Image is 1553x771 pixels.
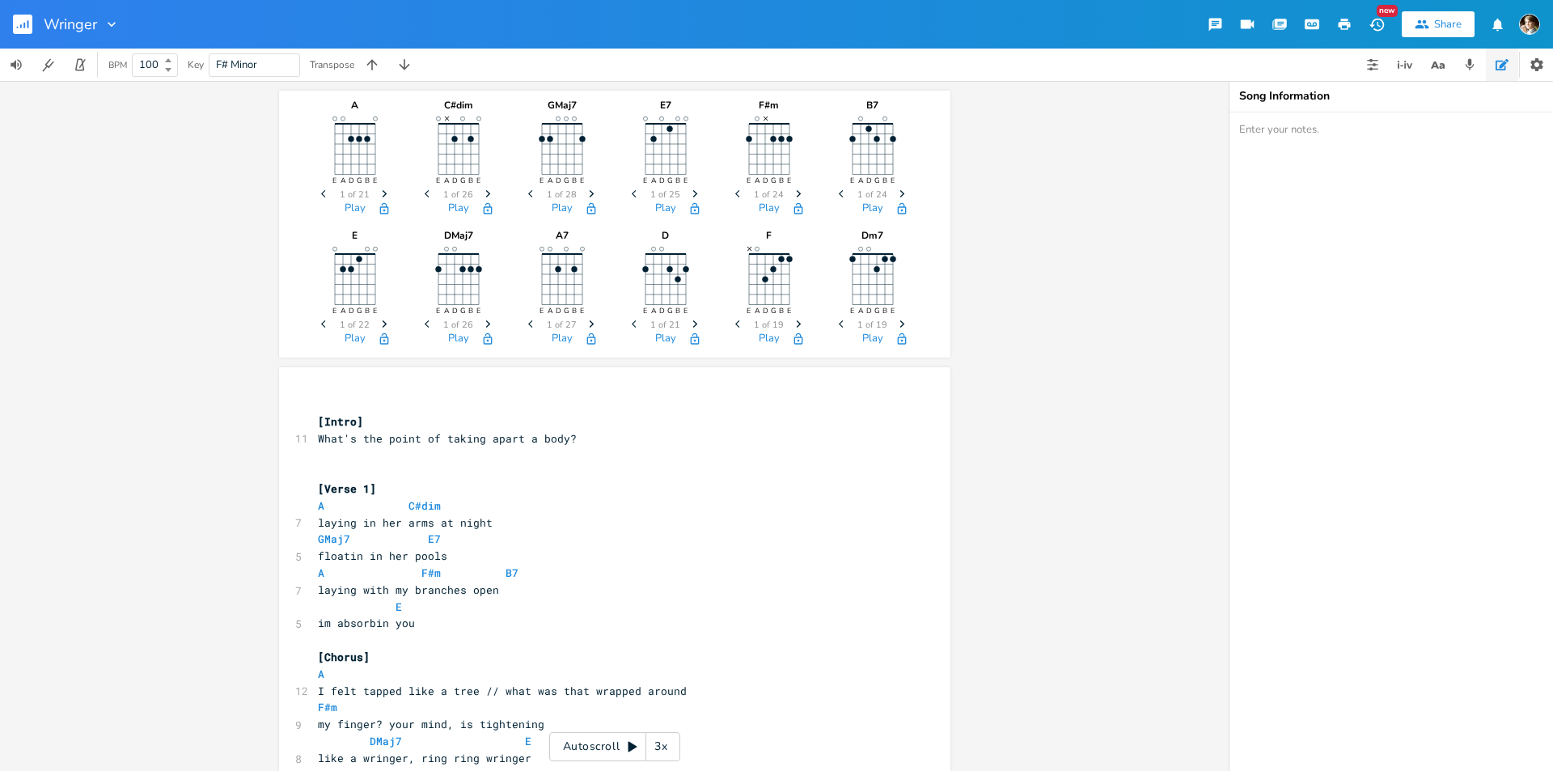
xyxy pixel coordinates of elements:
text: D [865,176,871,185]
div: Autoscroll [549,732,680,761]
text: E [890,306,894,316]
span: 1 of 25 [650,190,680,199]
span: im absorbin you [318,616,415,630]
span: GMaj7 [318,532,350,546]
text: E [579,306,583,316]
text: B [364,306,369,316]
span: DMaj7 [370,734,402,748]
button: Play [759,202,780,216]
div: D [625,231,706,240]
span: F#m [421,566,441,580]
div: A [315,100,396,110]
text: B [675,176,679,185]
text: × [444,112,450,125]
button: Play [552,333,573,346]
text: E [890,176,894,185]
text: B [778,306,783,316]
span: Wringer [44,17,97,32]
span: [Intro] [318,414,363,429]
text: A [857,306,863,316]
text: A [650,176,656,185]
button: Play [345,333,366,346]
button: Play [759,333,780,346]
span: A [318,498,324,513]
text: D [451,306,457,316]
span: 1 of 19 [857,320,887,329]
span: laying in her arms at night [318,515,493,530]
span: I felt tapped like a tree // what was that wrapped around [318,684,687,698]
text: D [451,176,457,185]
div: Song Information [1239,91,1543,102]
span: B7 [506,566,518,580]
button: New [1360,10,1393,39]
text: A [547,176,552,185]
span: E [396,599,402,614]
text: E [849,176,853,185]
text: E [642,306,646,316]
button: Play [655,333,676,346]
text: E [332,306,336,316]
span: E7 [428,532,441,546]
text: G [770,306,776,316]
button: Play [655,202,676,216]
text: B [571,176,576,185]
text: G [563,176,569,185]
span: 1 of 22 [340,320,370,329]
text: A [340,306,345,316]
text: E [746,306,750,316]
text: D [762,176,768,185]
text: E [642,176,646,185]
span: 1 of 24 [857,190,887,199]
text: A [443,176,449,185]
div: A7 [522,231,603,240]
text: B [882,306,887,316]
text: A [650,306,656,316]
text: G [770,176,776,185]
div: Transpose [310,60,354,70]
text: G [356,176,362,185]
text: D [555,176,561,185]
text: E [746,176,750,185]
text: B [675,306,679,316]
span: 1 of 28 [547,190,577,199]
text: E [683,176,687,185]
text: E [476,176,480,185]
div: Dm7 [832,231,913,240]
button: Play [862,202,883,216]
text: E [435,176,439,185]
text: × [747,242,752,255]
text: E [539,176,543,185]
div: C#dim [418,100,499,110]
text: G [563,306,569,316]
div: GMaj7 [522,100,603,110]
text: B [468,306,472,316]
button: Play [345,202,366,216]
button: Play [448,333,469,346]
text: E [849,306,853,316]
text: E [372,306,376,316]
span: A [318,667,324,681]
span: A [318,566,324,580]
text: D [865,306,871,316]
div: E7 [625,100,706,110]
text: G [459,306,465,316]
text: G [356,306,362,316]
div: DMaj7 [418,231,499,240]
text: E [579,176,583,185]
text: A [754,306,760,316]
text: E [786,306,790,316]
text: G [459,176,465,185]
div: BPM [108,61,127,70]
text: A [547,306,552,316]
div: F [729,231,810,240]
div: E [315,231,396,240]
text: G [666,176,672,185]
span: C#dim [408,498,441,513]
span: my finger? your mind, is tightening [318,717,544,731]
text: A [340,176,345,185]
text: D [348,306,353,316]
span: F#m [318,700,337,714]
span: 1 of 26 [443,190,473,199]
text: E [539,306,543,316]
text: B [778,176,783,185]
